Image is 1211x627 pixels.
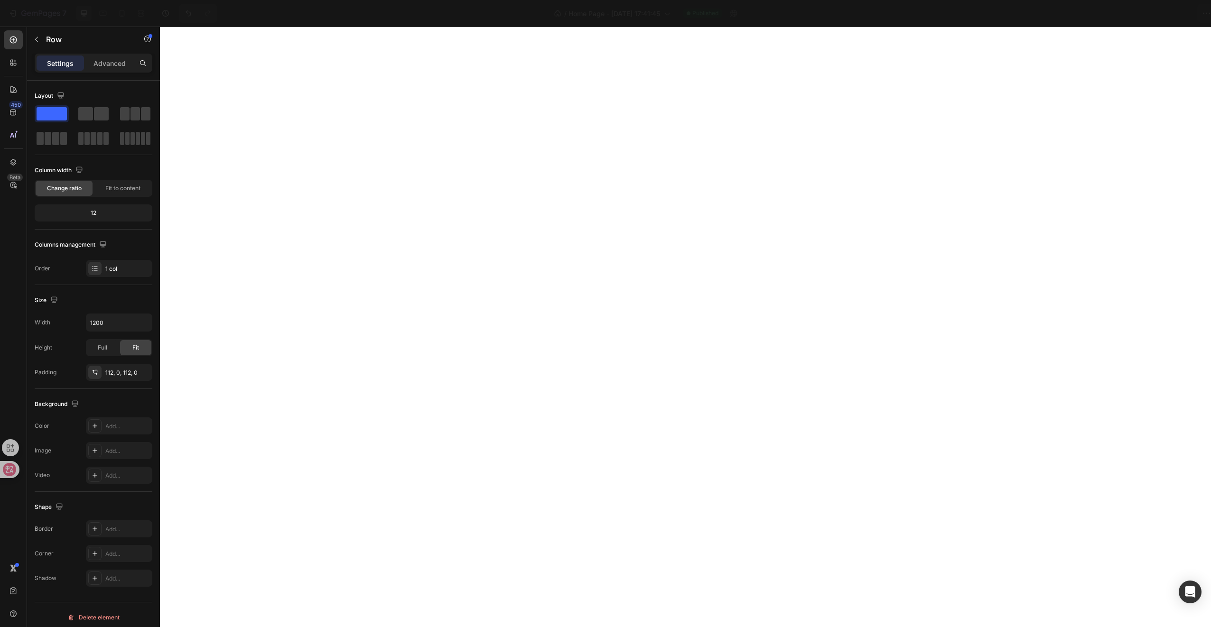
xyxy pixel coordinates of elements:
div: Add... [105,422,150,431]
button: Delete element [35,610,152,625]
div: Border [35,525,53,533]
p: 7 [62,8,66,19]
div: Shape [35,501,65,514]
span: Fit to content [105,184,140,193]
div: Delete element [67,612,120,623]
span: Save [1121,9,1136,18]
div: Width [35,318,50,327]
div: Open Intercom Messenger [1179,581,1202,603]
div: Columns management [35,239,109,251]
div: Size [35,294,60,307]
div: Shadow [35,574,56,582]
div: Add... [105,550,150,558]
div: 1 col [105,265,150,273]
button: Save [1113,4,1144,23]
div: Add... [105,447,150,455]
span: Published [692,9,718,18]
p: Advanced [93,58,126,68]
div: Add... [105,574,150,583]
iframe: Design area [160,27,1211,627]
span: / [564,9,567,18]
span: Change ratio [47,184,82,193]
div: Layout [35,90,66,102]
div: Height [35,343,52,352]
div: Background [35,398,81,411]
span: Full [98,343,107,352]
p: Row [46,34,127,45]
span: Fit [132,343,139,352]
span: Home Page - [DATE] 17:41:45 [568,9,660,18]
div: Order [35,264,50,273]
div: 450 [9,101,23,109]
button: 7 [4,4,71,23]
div: Undo/Redo [179,4,217,23]
div: 12 [37,206,150,220]
p: Settings [47,58,74,68]
div: Video [35,471,50,479]
input: Auto [86,314,152,331]
div: Color [35,422,49,430]
div: Beta [7,174,23,181]
div: Add... [105,525,150,534]
div: 112, 0, 112, 0 [105,369,150,377]
div: Column width [35,164,85,177]
div: Corner [35,549,54,558]
div: Padding [35,368,56,377]
div: Publish [1156,9,1180,18]
div: Image [35,446,51,455]
div: Add... [105,471,150,480]
button: Publish [1148,4,1188,23]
